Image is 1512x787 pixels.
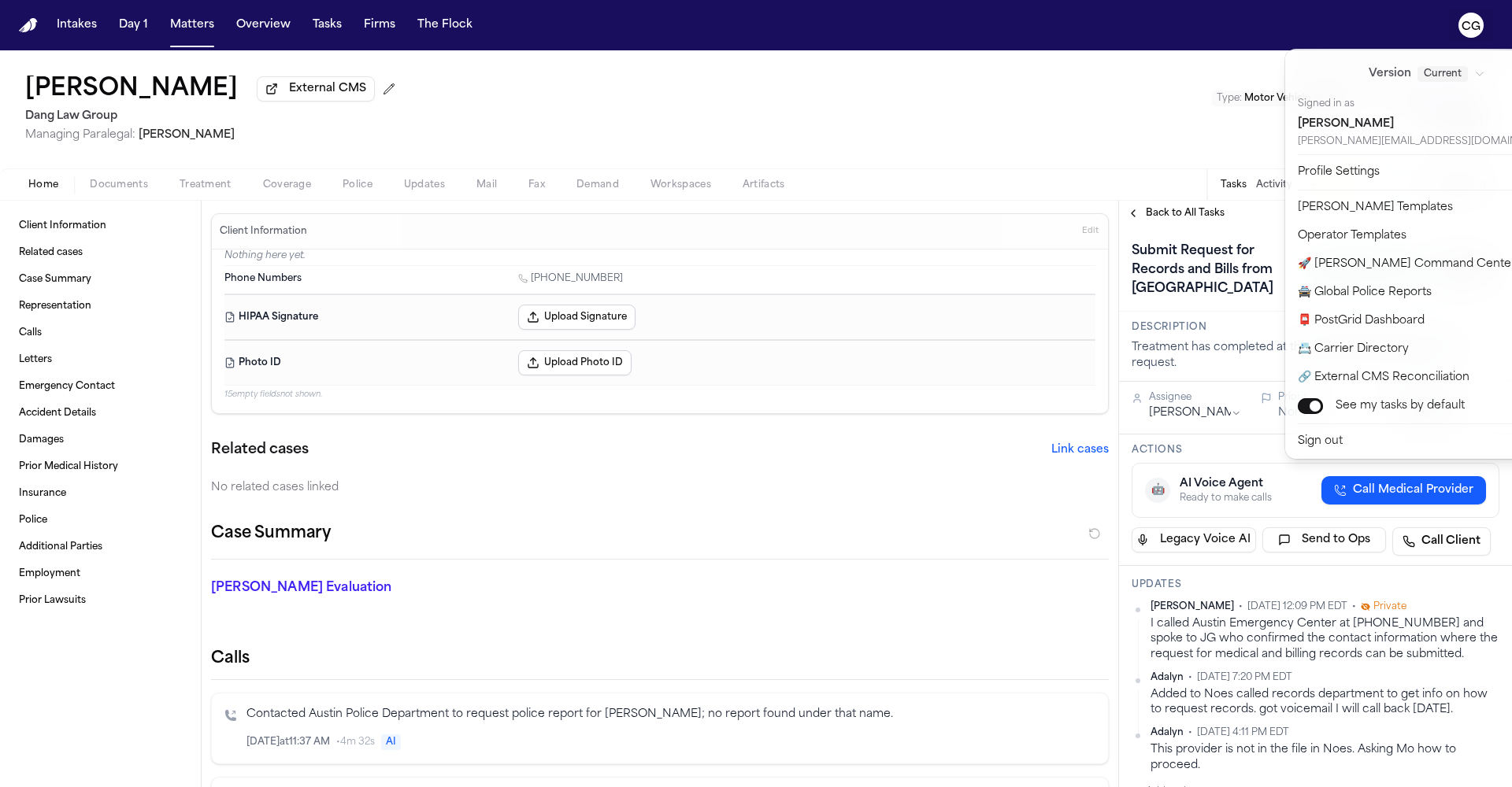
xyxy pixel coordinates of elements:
[1417,66,1468,82] span: Current
[1462,21,1480,32] text: CG
[1369,65,1411,83] span: Version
